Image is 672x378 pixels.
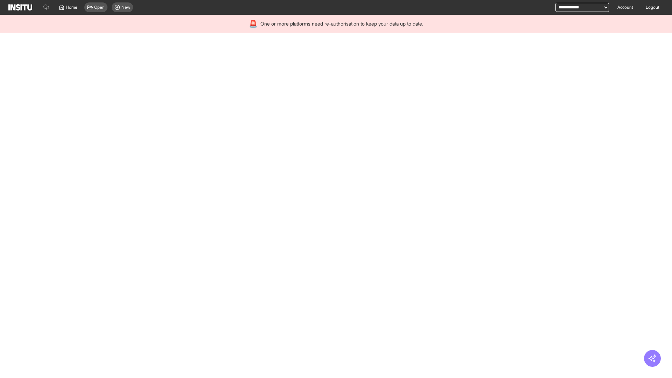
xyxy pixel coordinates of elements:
[260,20,423,27] span: One or more platforms need re-authorisation to keep your data up to date.
[8,4,32,10] img: Logo
[249,19,258,29] div: 🚨
[66,5,77,10] span: Home
[94,5,105,10] span: Open
[121,5,130,10] span: New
